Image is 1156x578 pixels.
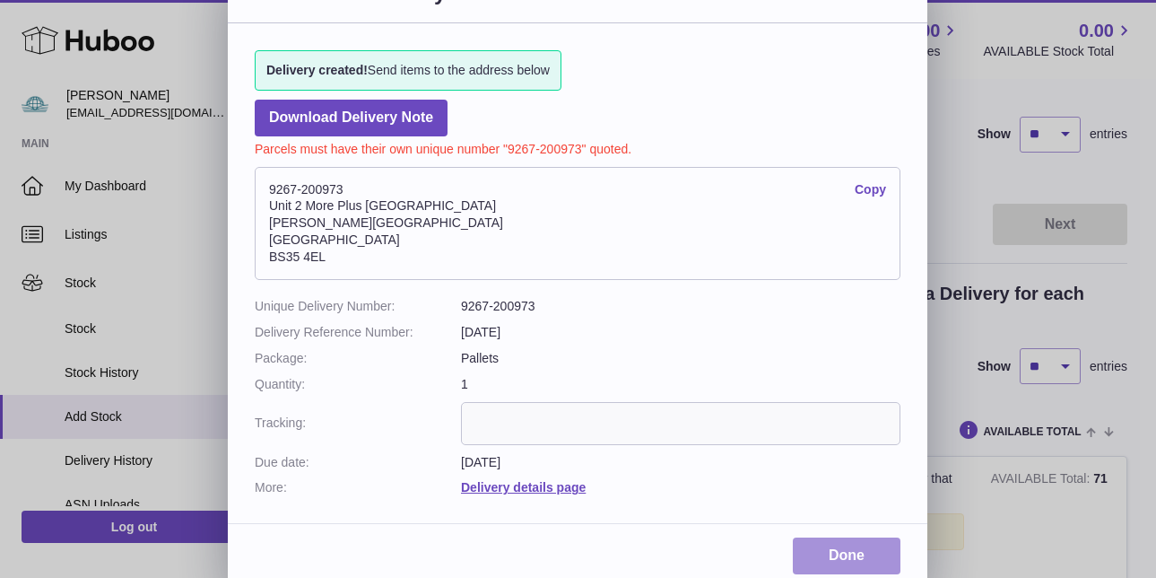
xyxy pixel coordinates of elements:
dt: Package: [255,350,461,367]
p: Parcels must have their own unique number "9267-200973" quoted. [255,136,900,158]
dt: Due date: [255,454,461,471]
dd: [DATE] [461,454,900,471]
span: Send items to the address below [266,62,550,79]
dt: Delivery Reference Number: [255,324,461,341]
dd: [DATE] [461,324,900,341]
strong: Delivery created! [266,63,368,77]
dd: 1 [461,376,900,393]
address: 9267-200973 Unit 2 More Plus [GEOGRAPHIC_DATA] [PERSON_NAME][GEOGRAPHIC_DATA] [GEOGRAPHIC_DATA] B... [255,167,900,280]
a: Download Delivery Note [255,100,448,136]
dt: Tracking: [255,402,461,445]
dt: Unique Delivery Number: [255,298,461,315]
a: Copy [855,181,886,198]
dt: More: [255,479,461,496]
a: Done [793,538,900,574]
dd: Pallets [461,350,900,367]
dd: 9267-200973 [461,298,900,315]
a: Delivery details page [461,480,586,495]
dt: Quantity: [255,376,461,393]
